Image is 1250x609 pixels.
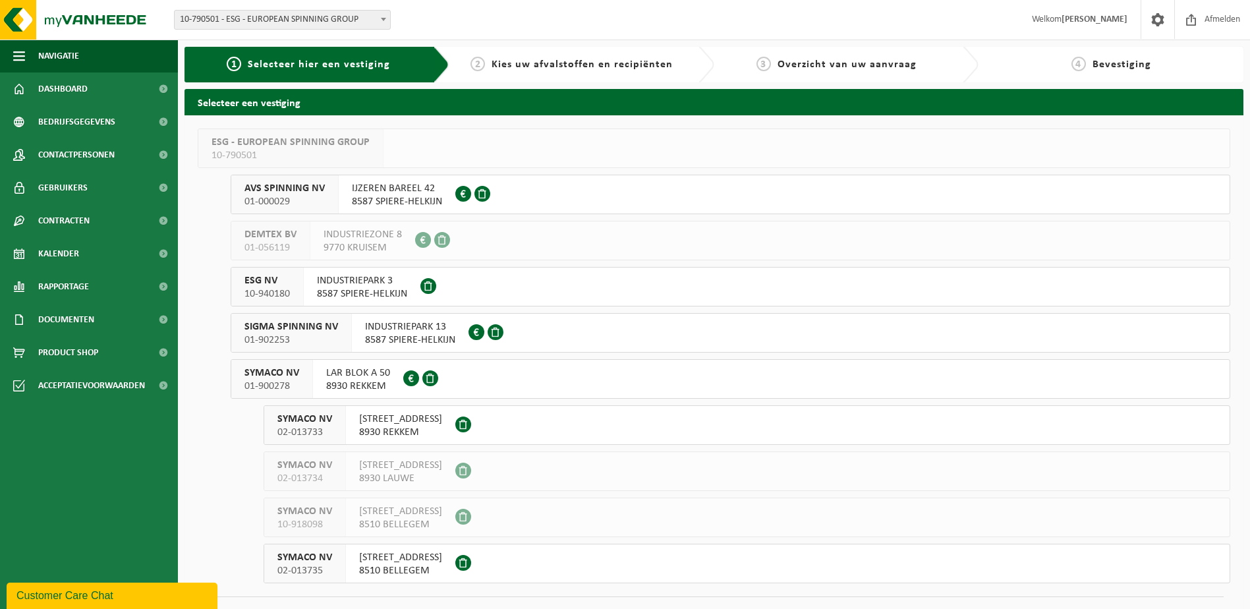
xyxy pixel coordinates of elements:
span: Rapportage [38,270,89,303]
span: Bevestiging [1093,59,1151,70]
span: [STREET_ADDRESS] [359,459,442,472]
span: AVS SPINNING NV [244,182,325,195]
span: INDUSTRIEZONE 8 [324,228,402,241]
span: 3 [756,57,771,71]
button: ESG NV 10-940180 INDUSTRIEPARK 38587 SPIERE-HELKIJN [231,267,1230,306]
span: 8930 LAUWE [359,472,442,485]
span: 8510 BELLEGEM [359,518,442,531]
span: Selecteer hier een vestiging [248,59,390,70]
span: 4 [1071,57,1086,71]
span: 01-000029 [244,195,325,208]
span: Overzicht van uw aanvraag [778,59,917,70]
span: LAR BLOK A 50 [326,366,390,380]
span: 9770 KRUISEM [324,241,402,254]
button: SYMACO NV 02-013735 [STREET_ADDRESS]8510 BELLEGEM [264,544,1230,583]
span: SYMACO NV [244,366,299,380]
span: [STREET_ADDRESS] [359,413,442,426]
span: SIGMA SPINNING NV [244,320,338,333]
span: Product Shop [38,336,98,369]
span: 1 [227,57,241,71]
span: SYMACO NV [277,459,332,472]
span: 01-900278 [244,380,299,393]
span: 10-790501 - ESG - EUROPEAN SPINNING GROUP [175,11,390,29]
span: 10-790501 - ESG - EUROPEAN SPINNING GROUP [174,10,391,30]
span: 8930 REKKEM [359,426,442,439]
span: Documenten [38,303,94,336]
span: INDUSTRIEPARK 13 [365,320,455,333]
span: DEMTEX BV [244,228,297,241]
span: 10-918098 [277,518,332,531]
span: Kalender [38,237,79,270]
span: 8587 SPIERE-HELKIJN [317,287,407,301]
span: 01-902253 [244,333,338,347]
span: 02-013735 [277,564,332,577]
span: 8587 SPIERE-HELKIJN [352,195,442,208]
span: ESG NV [244,274,290,287]
span: 01-056119 [244,241,297,254]
span: 8930 REKKEM [326,380,390,393]
span: 8587 SPIERE-HELKIJN [365,333,455,347]
h2: Selecteer een vestiging [185,89,1243,115]
span: Bedrijfsgegevens [38,105,115,138]
button: AVS SPINNING NV 01-000029 IJZEREN BAREEL 428587 SPIERE-HELKIJN [231,175,1230,214]
span: Contracten [38,204,90,237]
span: INDUSTRIEPARK 3 [317,274,407,287]
span: [STREET_ADDRESS] [359,551,442,564]
span: Acceptatievoorwaarden [38,369,145,402]
button: SYMACO NV 01-900278 LAR BLOK A 508930 REKKEM [231,359,1230,399]
strong: [PERSON_NAME] [1062,14,1127,24]
span: Navigatie [38,40,79,72]
button: SYMACO NV 02-013733 [STREET_ADDRESS]8930 REKKEM [264,405,1230,445]
span: ESG - EUROPEAN SPINNING GROUP [212,136,370,149]
span: 02-013734 [277,472,332,485]
span: 02-013733 [277,426,332,439]
span: Dashboard [38,72,88,105]
span: SYMACO NV [277,413,332,426]
span: 2 [470,57,485,71]
span: SYMACO NV [277,551,332,564]
span: 8510 BELLEGEM [359,564,442,577]
span: 10-940180 [244,287,290,301]
span: Contactpersonen [38,138,115,171]
span: 10-790501 [212,149,370,162]
iframe: chat widget [7,580,220,609]
span: Kies uw afvalstoffen en recipiënten [492,59,673,70]
span: Gebruikers [38,171,88,204]
span: [STREET_ADDRESS] [359,505,442,518]
span: IJZEREN BAREEL 42 [352,182,442,195]
button: SIGMA SPINNING NV 01-902253 INDUSTRIEPARK 138587 SPIERE-HELKIJN [231,313,1230,353]
span: SYMACO NV [277,505,332,518]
